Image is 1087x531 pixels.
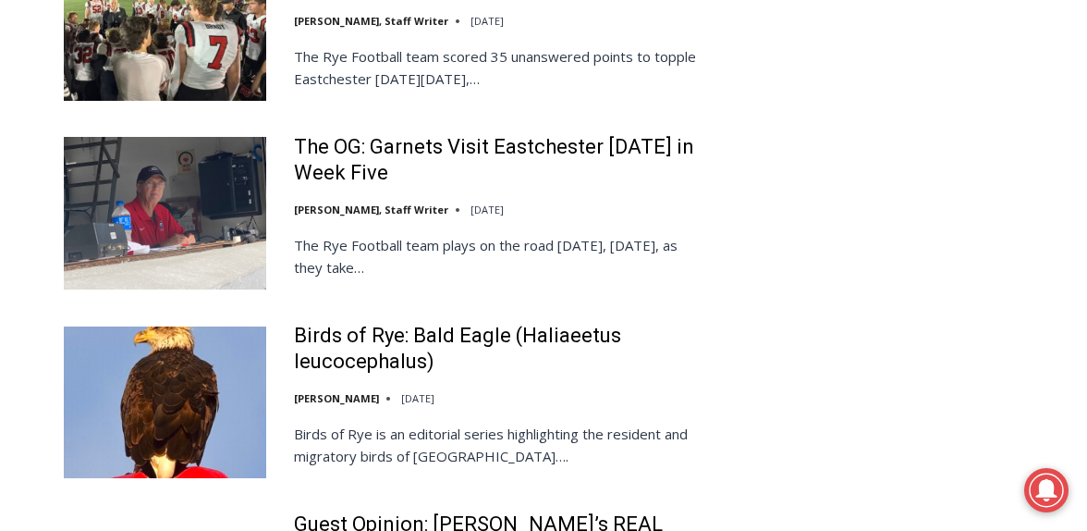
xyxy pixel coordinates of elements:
[294,45,700,90] p: The Rye Football team scored 35 unanswered points to topple Eastchester [DATE][DATE],…
[294,203,448,216] a: [PERSON_NAME], Staff Writer
[64,137,266,289] img: The OG: Garnets Visit Eastchester Today in Week Five
[401,391,434,405] time: [DATE]
[470,14,504,28] time: [DATE]
[64,327,266,478] img: Birds of Rye: Bald Eagle (Haliaeetus leucocephalus)
[294,134,700,187] a: The OG: Garnets Visit Eastchester [DATE] in Week Five
[470,203,504,216] time: [DATE]
[294,323,700,376] a: Birds of Rye: Bald Eagle (Haliaeetus leucocephalus)
[294,14,448,28] a: [PERSON_NAME], Staff Writer
[294,234,700,278] p: The Rye Football team plays on the road [DATE], [DATE], as they take…
[294,391,379,405] a: [PERSON_NAME]
[294,423,700,467] p: Birds of Rye is an editorial series highlighting the resident and migratory birds of [GEOGRAPHIC_...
